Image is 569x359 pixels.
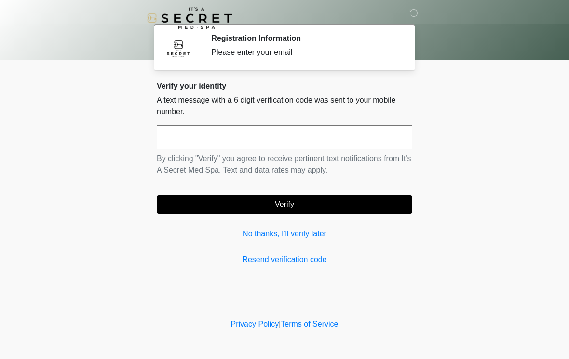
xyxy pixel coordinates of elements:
a: Privacy Policy [231,320,279,328]
a: Resend verification code [157,254,412,266]
div: Please enter your email [211,47,398,58]
img: It's A Secret Med Spa Logo [147,7,232,29]
p: By clicking "Verify" you agree to receive pertinent text notifications from It's A Secret Med Spa... [157,153,412,176]
h2: Verify your identity [157,81,412,90]
img: Agent Avatar [164,34,193,63]
h2: Registration Information [211,34,398,43]
button: Verify [157,195,412,214]
a: No thanks, I'll verify later [157,228,412,240]
p: A text message with a 6 digit verification code was sent to your mobile number. [157,94,412,117]
a: Terms of Service [281,320,338,328]
a: | [279,320,281,328]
